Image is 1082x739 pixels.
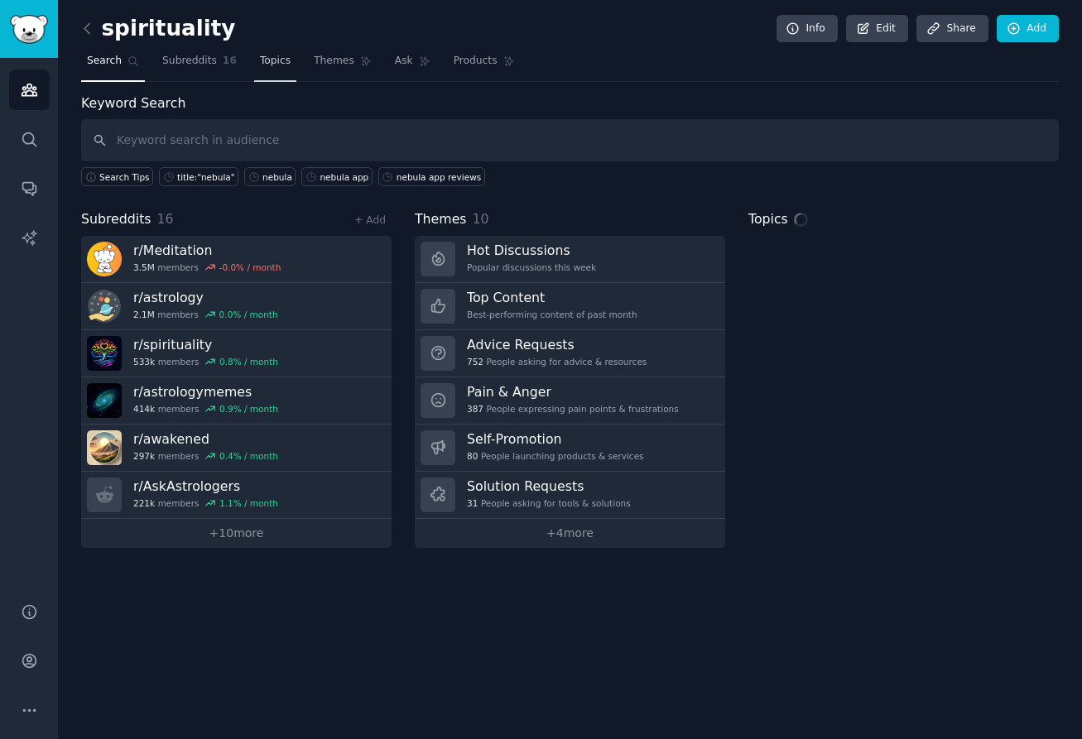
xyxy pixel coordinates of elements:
[308,48,377,82] a: Themes
[467,262,596,273] div: Popular discussions this week
[162,54,217,69] span: Subreddits
[219,356,278,367] div: 0.8 % / month
[133,383,278,401] h3: r/ astrologymemes
[87,54,122,69] span: Search
[87,336,122,371] img: spirituality
[748,209,788,230] span: Topics
[133,356,155,367] span: 533k
[467,430,644,448] h3: Self-Promotion
[415,519,725,548] a: +4more
[133,450,278,462] div: members
[133,430,278,448] h3: r/ awakened
[133,403,278,415] div: members
[133,403,155,415] span: 414k
[133,309,278,320] div: members
[260,54,291,69] span: Topics
[177,171,235,183] div: title:"nebula"
[81,16,235,42] h2: spirituality
[81,472,392,519] a: r/AskAstrologers221kmembers1.1% / month
[157,211,174,227] span: 16
[81,283,392,330] a: r/astrology2.1Mmembers0.0% / month
[81,48,145,82] a: Search
[133,289,278,306] h3: r/ astrology
[219,450,278,462] div: 0.4 % / month
[133,336,278,353] h3: r/ spirituality
[997,15,1059,43] a: Add
[87,430,122,465] img: awakened
[223,54,237,69] span: 16
[254,48,296,82] a: Topics
[777,15,838,43] a: Info
[219,262,281,273] div: -0.0 % / month
[415,236,725,283] a: Hot DiscussionsPopular discussions this week
[846,15,908,43] a: Edit
[156,48,243,82] a: Subreddits16
[467,477,631,495] h3: Solution Requests
[87,242,122,276] img: Meditation
[378,167,485,186] a: nebula app reviews
[415,330,725,377] a: Advice Requests752People asking for advice & resources
[415,283,725,330] a: Top ContentBest-performing content of past month
[467,356,483,367] span: 752
[389,48,436,82] a: Ask
[262,171,292,183] div: nebula
[133,477,278,495] h3: r/ AskAstrologers
[87,289,122,324] img: astrology
[354,214,386,226] a: + Add
[81,119,1059,161] input: Keyword search in audience
[467,403,679,415] div: People expressing pain points & frustrations
[467,336,647,353] h3: Advice Requests
[395,54,413,69] span: Ask
[133,497,278,509] div: members
[320,171,368,183] div: nebula app
[415,377,725,425] a: Pain & Anger387People expressing pain points & frustrations
[448,48,521,82] a: Products
[415,425,725,472] a: Self-Promotion80People launching products & services
[87,383,122,418] img: astrologymemes
[467,383,679,401] h3: Pain & Anger
[133,450,155,462] span: 297k
[467,450,478,462] span: 80
[133,262,155,273] span: 3.5M
[467,497,478,509] span: 31
[133,497,155,509] span: 221k
[81,236,392,283] a: r/Meditation3.5Mmembers-0.0% / month
[467,450,644,462] div: People launching products & services
[916,15,988,43] a: Share
[415,472,725,519] a: Solution Requests31People asking for tools & solutions
[467,289,637,306] h3: Top Content
[467,356,647,367] div: People asking for advice & resources
[133,242,281,259] h3: r/ Meditation
[133,262,281,273] div: members
[133,309,155,320] span: 2.1M
[99,171,150,183] span: Search Tips
[81,209,151,230] span: Subreddits
[301,167,372,186] a: nebula app
[81,330,392,377] a: r/spirituality533kmembers0.8% / month
[397,171,481,183] div: nebula app reviews
[454,54,498,69] span: Products
[473,211,489,227] span: 10
[219,309,278,320] div: 0.0 % / month
[81,377,392,425] a: r/astrologymemes414kmembers0.9% / month
[10,15,48,44] img: GummySearch logo
[467,242,596,259] h3: Hot Discussions
[467,497,631,509] div: People asking for tools & solutions
[81,519,392,548] a: +10more
[81,95,185,111] label: Keyword Search
[81,167,153,186] button: Search Tips
[81,425,392,472] a: r/awakened297kmembers0.4% / month
[244,167,296,186] a: nebula
[467,309,637,320] div: Best-performing content of past month
[219,497,278,509] div: 1.1 % / month
[219,403,278,415] div: 0.9 % / month
[133,356,278,367] div: members
[159,167,238,186] a: title:"nebula"
[467,403,483,415] span: 387
[415,209,467,230] span: Themes
[314,54,354,69] span: Themes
